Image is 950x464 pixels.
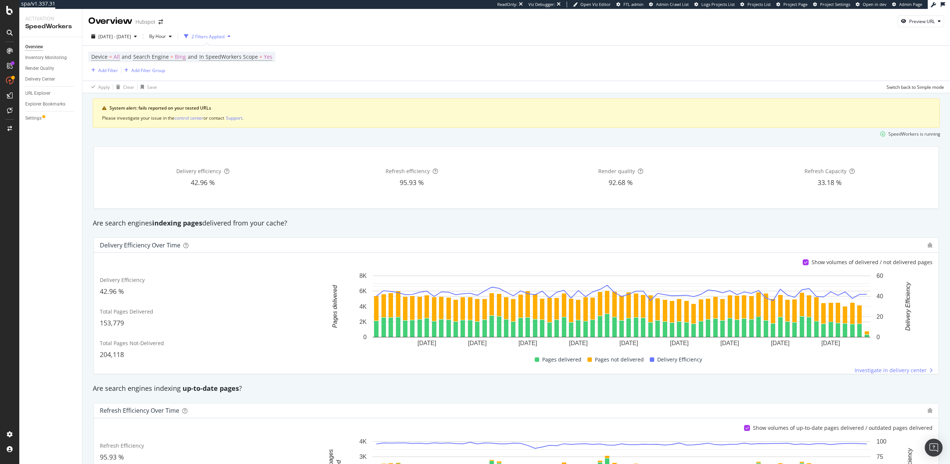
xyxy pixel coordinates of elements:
[899,1,922,7] span: Admin Page
[100,318,124,327] span: 153,779
[855,367,927,374] span: Investigate in delivery center
[133,53,169,60] span: Search Engine
[542,355,582,364] span: Pages delivered
[863,1,887,7] span: Open in dev
[25,54,77,62] a: Inventory Monitoring
[468,340,487,346] text: [DATE]
[199,53,258,60] span: In SpeedWorkers Scope
[175,52,186,62] span: Bing
[100,442,144,449] span: Refresh Efficiency
[100,340,164,347] span: Total Pages Not-Delivered
[813,1,850,7] a: Project Settings
[98,84,110,90] div: Apply
[332,285,338,328] text: Pages delivered
[25,90,77,97] a: URL Explorer
[694,1,735,7] a: Logs Projects List
[113,81,134,93] button: Clear
[25,100,77,108] a: Explorer Bookmarks
[93,98,940,128] div: warning banner
[174,115,203,121] div: control center
[183,384,239,393] strong: up-to-date pages
[25,65,77,72] a: Render Quality
[191,33,225,40] div: 2 Filters Applied
[877,438,887,445] text: 100
[98,67,118,74] div: Add Filter
[927,408,933,413] div: bug
[25,43,77,51] a: Overview
[887,84,944,90] div: Switch back to Simple mode
[518,340,537,346] text: [DATE]
[100,407,179,414] div: Refresh Efficiency over time
[927,243,933,248] div: bug
[25,75,55,83] div: Delivery Center
[925,439,943,457] div: Open Intercom Messenger
[174,114,203,121] button: control center
[528,1,555,7] div: Viz Debugger:
[310,272,933,349] svg: A chart.
[609,178,633,187] span: 92.68 %
[25,75,77,83] a: Delivery Center
[259,53,262,60] span: =
[100,308,153,315] span: Total Pages Delivered
[147,84,157,90] div: Save
[855,367,933,374] a: Investigate in delivery center
[88,30,140,42] button: [DATE] - [DATE]
[88,81,110,93] button: Apply
[898,15,944,27] button: Preview URL
[569,340,587,346] text: [DATE]
[670,340,688,346] text: [DATE]
[877,454,883,460] text: 75
[386,168,430,175] span: Refresh efficiency
[25,90,50,97] div: URL Explorer
[573,1,611,7] a: Open Viz Editor
[226,114,242,121] button: Support
[89,384,943,393] div: Are search engines indexing ?
[100,452,124,461] span: 95.93 %
[191,178,215,187] span: 42.96 %
[25,114,77,122] a: Settings
[771,340,789,346] text: [DATE]
[188,53,197,60] span: and
[783,1,807,7] span: Project Page
[100,350,124,359] span: 204,118
[176,168,221,175] span: Delivery efficiency
[820,1,850,7] span: Project Settings
[121,66,165,75] button: Add Filter Group
[905,282,911,331] text: Delivery Efficiency
[877,334,880,340] text: 0
[892,1,922,7] a: Admin Page
[25,22,76,31] div: SpeedWorkers
[359,319,367,325] text: 2K
[657,355,702,364] span: Delivery Efficiency
[100,241,180,249] div: Delivery Efficiency over time
[740,1,771,7] a: Projects List
[100,276,145,283] span: Delivery Efficiency
[888,131,940,137] div: SpeedWorkers is running
[701,1,735,7] span: Logs Projects List
[98,33,131,40] span: [DATE] - [DATE]
[598,168,635,175] span: Render quality
[264,52,272,62] span: Yes
[109,53,112,60] span: =
[138,81,157,93] button: Save
[25,43,43,51] div: Overview
[25,15,76,22] div: Activation
[146,30,175,42] button: By Hour
[805,168,846,175] span: Refresh Capacity
[100,287,124,296] span: 42.96 %
[170,53,173,60] span: =
[656,1,689,7] span: Admin Crawl List
[818,178,842,187] span: 33.18 %
[747,1,771,7] span: Projects List
[812,259,933,266] div: Show volumes of delivered / not delivered pages
[884,81,944,93] button: Switch back to Simple mode
[89,218,943,228] div: Are search engines delivered from your cache?
[88,66,118,75] button: Add Filter
[25,54,67,62] div: Inventory Monitoring
[623,1,643,7] span: FTL admin
[363,334,367,340] text: 0
[877,314,883,320] text: 20
[909,18,935,25] div: Preview URL
[158,19,163,25] div: arrow-right-arrow-left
